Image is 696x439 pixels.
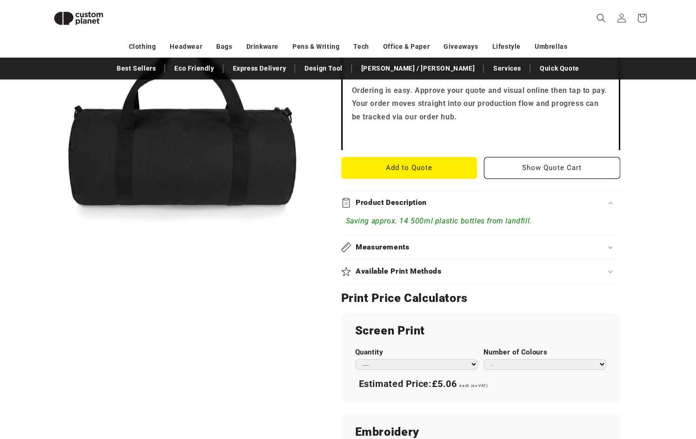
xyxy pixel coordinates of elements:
[170,60,219,77] a: Eco Friendly
[537,339,696,439] iframe: Chat Widget
[356,198,427,208] h2: Product Description
[484,157,620,179] button: Show Quote Cart
[246,39,278,55] a: Drinkware
[492,39,521,55] a: Lifestyle
[484,348,606,357] label: Number of Colours
[341,191,620,215] summary: Product Description
[535,60,584,77] a: Quick Quote
[341,260,620,283] summary: Available Print Methods
[112,60,160,77] a: Best Sellers
[355,323,606,338] h2: Screen Print
[356,242,410,252] h2: Measurements
[352,86,608,122] strong: Ordering is easy. Approve your quote and visual online then tap to pay. Your order moves straight...
[591,8,611,28] summary: Search
[355,374,606,394] div: Estimated Price:
[535,39,567,55] a: Umbrellas
[489,60,526,77] a: Services
[292,39,339,55] a: Pens & Writing
[46,14,318,286] media-gallery: Gallery Viewer
[129,39,156,55] a: Clothing
[341,157,477,179] : Add to Quote
[346,216,532,225] em: Saving approx. 14 500ml plastic bottles from landfill.
[432,378,457,389] span: £5.06
[341,291,620,306] h2: Print Price Calculators
[356,267,442,276] h2: Available Print Methods
[341,236,620,259] summary: Measurements
[300,60,347,77] a: Design Tool
[444,39,478,55] a: Giveaways
[353,39,369,55] a: Tech
[352,131,610,141] iframe: Customer reviews powered by Trustpilot
[459,383,488,388] span: each (ex VAT)
[228,60,291,77] a: Express Delivery
[46,4,111,33] img: Custom Planet
[170,39,202,55] a: Headwear
[357,60,479,77] a: [PERSON_NAME] / [PERSON_NAME]
[355,348,478,357] label: Quantity
[383,39,430,55] a: Office & Paper
[216,39,232,55] a: Bags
